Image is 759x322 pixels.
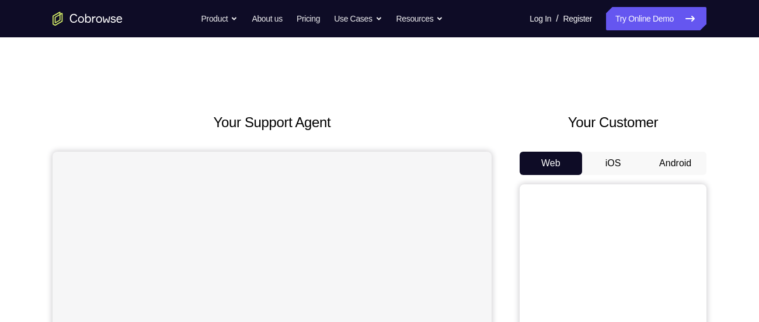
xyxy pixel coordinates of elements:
[644,152,706,175] button: Android
[53,12,123,26] a: Go to the home page
[520,152,582,175] button: Web
[520,112,706,133] h2: Your Customer
[530,7,551,30] a: Log In
[252,7,282,30] a: About us
[606,7,706,30] a: Try Online Demo
[396,7,444,30] button: Resources
[297,7,320,30] a: Pricing
[53,112,492,133] h2: Your Support Agent
[563,7,592,30] a: Register
[556,12,558,26] span: /
[201,7,238,30] button: Product
[334,7,382,30] button: Use Cases
[582,152,645,175] button: iOS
